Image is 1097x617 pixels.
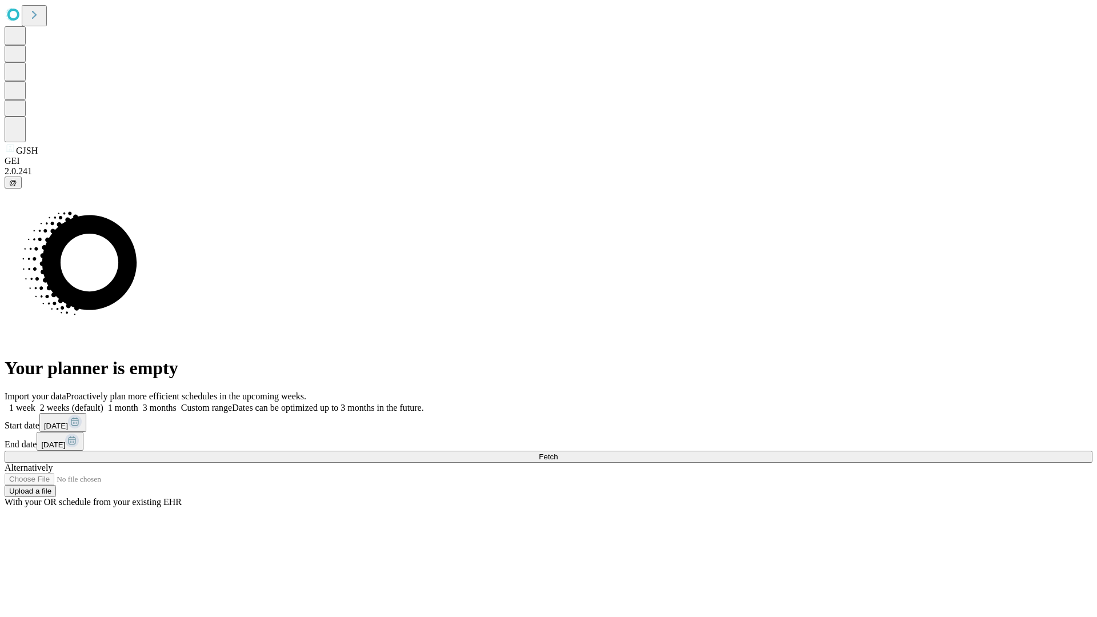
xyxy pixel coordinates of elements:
span: 1 month [108,403,138,412]
button: [DATE] [37,432,83,451]
span: Fetch [539,452,558,461]
span: [DATE] [44,422,68,430]
span: 2 weeks (default) [40,403,103,412]
span: Dates can be optimized up to 3 months in the future. [232,403,423,412]
div: 2.0.241 [5,166,1092,177]
button: Fetch [5,451,1092,463]
span: GJSH [16,146,38,155]
button: [DATE] [39,413,86,432]
span: [DATE] [41,440,65,449]
span: Proactively plan more efficient schedules in the upcoming weeks. [66,391,306,401]
span: 3 months [143,403,177,412]
span: Alternatively [5,463,53,472]
div: GEI [5,156,1092,166]
h1: Your planner is empty [5,358,1092,379]
span: Import your data [5,391,66,401]
div: Start date [5,413,1092,432]
button: @ [5,177,22,189]
span: With your OR schedule from your existing EHR [5,497,182,507]
span: Custom range [181,403,232,412]
span: @ [9,178,17,187]
span: 1 week [9,403,35,412]
button: Upload a file [5,485,56,497]
div: End date [5,432,1092,451]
